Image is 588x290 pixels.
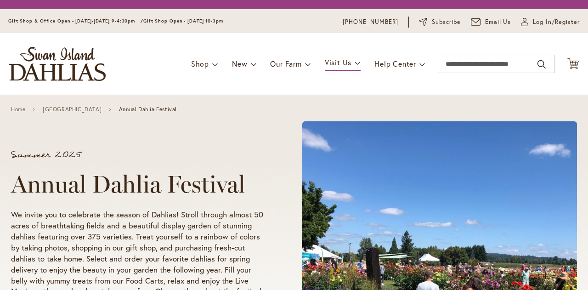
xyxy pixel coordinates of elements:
a: Home [11,106,25,113]
h1: Annual Dahlia Festival [11,171,267,198]
span: Subscribe [432,17,461,27]
span: Visit Us [325,57,351,67]
span: Help Center [374,59,416,68]
a: [PHONE_NUMBER] [343,17,398,27]
span: Log In/Register [533,17,580,27]
span: Gift Shop & Office Open - [DATE]-[DATE] 9-4:30pm / [8,18,143,24]
span: Our Farm [270,59,301,68]
a: Email Us [471,17,511,27]
a: store logo [9,47,106,81]
a: [GEOGRAPHIC_DATA] [43,106,102,113]
span: Shop [191,59,209,68]
span: Email Us [485,17,511,27]
span: New [232,59,247,68]
span: Annual Dahlia Festival [119,106,177,113]
p: Summer 2025 [11,150,267,159]
a: Log In/Register [521,17,580,27]
span: Gift Shop Open - [DATE] 10-3pm [143,18,223,24]
button: Search [537,57,546,72]
a: Subscribe [419,17,461,27]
